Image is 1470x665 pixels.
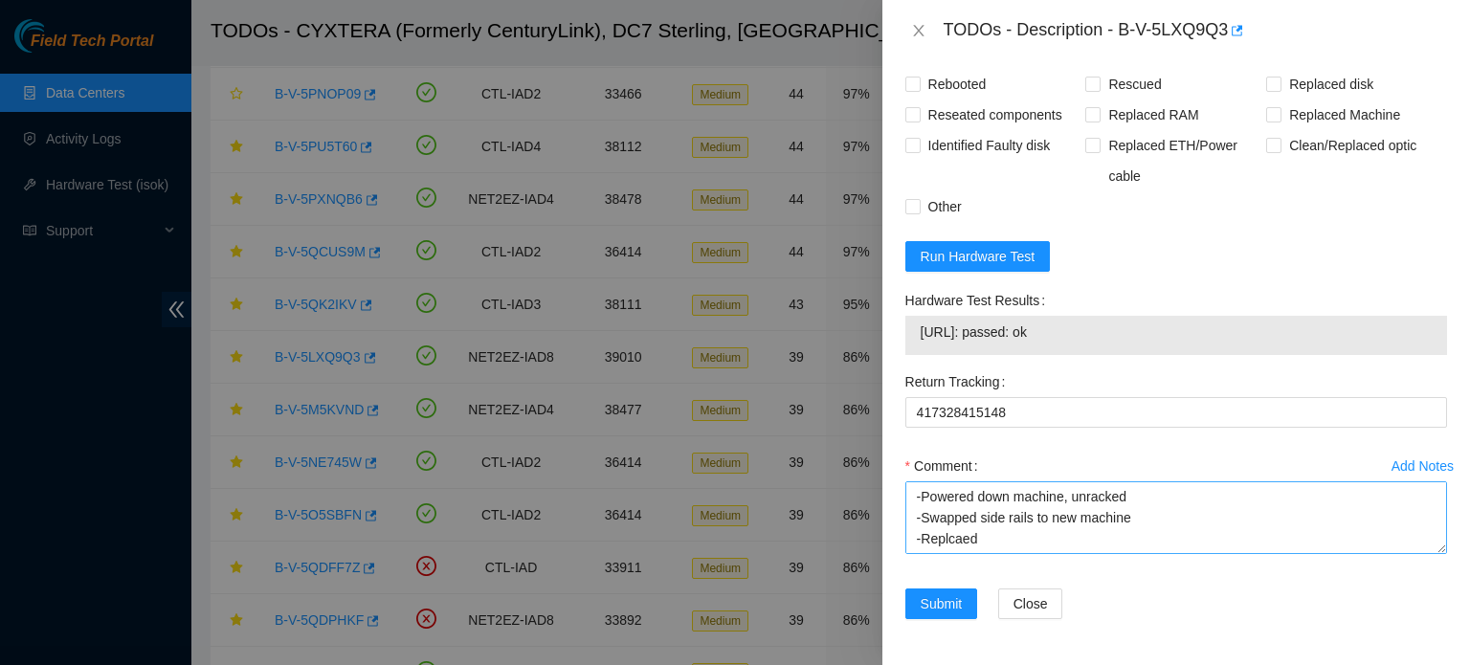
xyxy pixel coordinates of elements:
[1391,451,1455,481] button: Add Notes
[905,22,932,40] button: Close
[905,241,1051,272] button: Run Hardware Test
[921,321,1432,343] span: [URL]: passed: ok
[1101,100,1206,130] span: Replaced RAM
[905,451,986,481] label: Comment
[1281,69,1381,100] span: Replaced disk
[921,246,1036,267] span: Run Hardware Test
[998,588,1063,619] button: Close
[921,130,1058,161] span: Identified Faulty disk
[1281,130,1424,161] span: Clean/Replaced optic
[905,285,1053,316] label: Hardware Test Results
[1101,130,1266,191] span: Replaced ETH/Power cable
[921,191,969,222] span: Other
[905,366,1013,397] label: Return Tracking
[905,397,1447,428] input: Return Tracking
[921,69,994,100] span: Rebooted
[1013,593,1048,614] span: Close
[911,23,926,38] span: close
[905,588,978,619] button: Submit
[921,100,1070,130] span: Reseated components
[1392,459,1454,473] div: Add Notes
[1281,100,1408,130] span: Replaced Machine
[921,593,963,614] span: Submit
[1101,69,1169,100] span: Rescued
[944,15,1447,46] div: TODOs - Description - B-V-5LXQ9Q3
[905,481,1447,554] textarea: Comment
